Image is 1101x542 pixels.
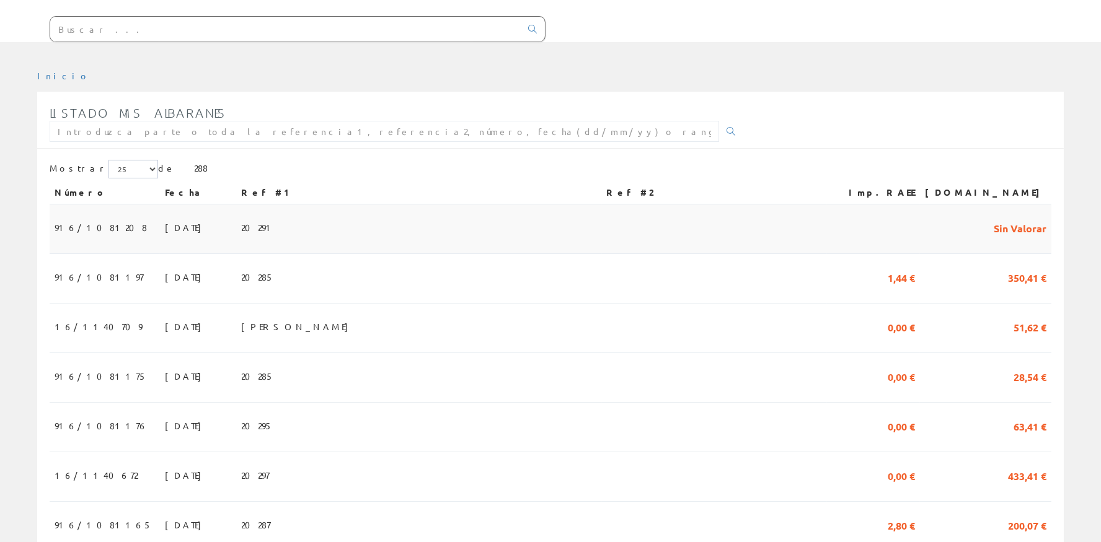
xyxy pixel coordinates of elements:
[888,365,915,387] span: 0,00 €
[1008,514,1046,535] span: 200,07 €
[55,514,152,535] span: 916/1081165
[602,181,828,204] th: Ref #2
[50,121,719,142] input: Introduzca parte o toda la referencia1, referencia2, número, fecha(dd/mm/yy) o rango de fechas(dd...
[241,316,355,337] span: [PERSON_NAME]
[1008,465,1046,486] span: 433,41 €
[160,181,236,204] th: Fecha
[37,70,90,81] a: Inicio
[50,160,1051,181] div: de 288
[55,316,142,337] span: 16/1140709
[241,514,270,535] span: 20287
[888,316,915,337] span: 0,00 €
[165,217,208,238] span: [DATE]
[55,465,138,486] span: 16/1140672
[165,316,208,337] span: [DATE]
[165,514,208,535] span: [DATE]
[994,217,1046,238] span: Sin Valorar
[165,266,208,287] span: [DATE]
[50,160,158,178] label: Mostrar
[1014,316,1046,337] span: 51,62 €
[50,181,160,204] th: Número
[241,217,276,238] span: 20291
[241,365,274,387] span: 20285
[888,266,915,287] span: 1,44 €
[241,465,269,486] span: 20297
[1014,415,1046,436] span: 63,41 €
[50,105,226,120] span: Listado mis albaranes
[50,17,521,42] input: Buscar ...
[55,365,147,387] span: 916/1081175
[827,181,920,204] th: Imp.RAEE
[241,266,274,287] span: 20285
[1014,365,1046,387] span: 28,54 €
[165,465,208,486] span: [DATE]
[108,160,158,178] select: Mostrar
[165,415,208,436] span: [DATE]
[165,365,208,387] span: [DATE]
[236,181,601,204] th: Ref #1
[241,415,273,436] span: 20295
[920,181,1051,204] th: [DOMAIN_NAME]
[1008,266,1046,287] span: 350,41 €
[55,266,143,287] span: 916/1081197
[55,217,147,238] span: 916/1081208
[888,465,915,486] span: 0,00 €
[888,415,915,436] span: 0,00 €
[55,415,148,436] span: 916/1081176
[888,514,915,535] span: 2,80 €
